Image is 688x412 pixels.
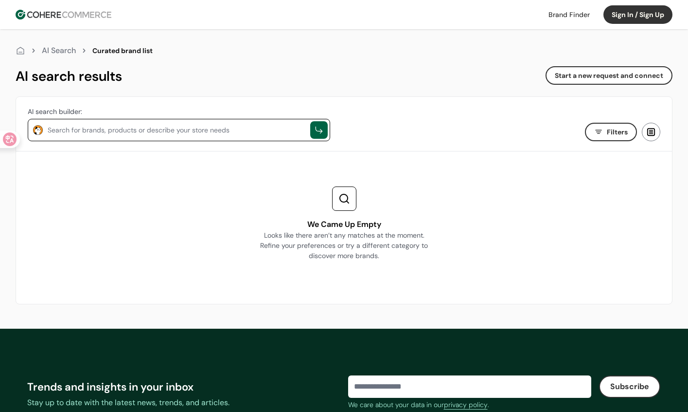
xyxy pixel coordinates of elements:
[444,400,488,410] a: privacy policy
[259,230,430,261] div: Looks like there aren’t any matches at the moment. Refine your preferences or try a different cat...
[259,219,430,230] div: We Came Up Empty
[603,5,672,24] button: Sign In / Sign Up
[488,400,489,409] span: .
[16,10,111,19] img: Cohere Logo
[92,46,153,56] div: Curated brand list
[546,66,672,85] button: Start a new request and connect
[348,400,444,409] span: We care about your data in our
[42,45,76,56] div: AI Search
[28,107,330,117] div: AI search builder:
[27,397,340,409] div: Stay up to date with the latest news, trends, and articles.
[16,66,122,87] div: AI search results
[27,379,340,395] div: Trends and insights in your inbox
[607,127,628,137] span: Filters
[599,375,660,398] button: Subscribe
[585,123,637,141] button: Filters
